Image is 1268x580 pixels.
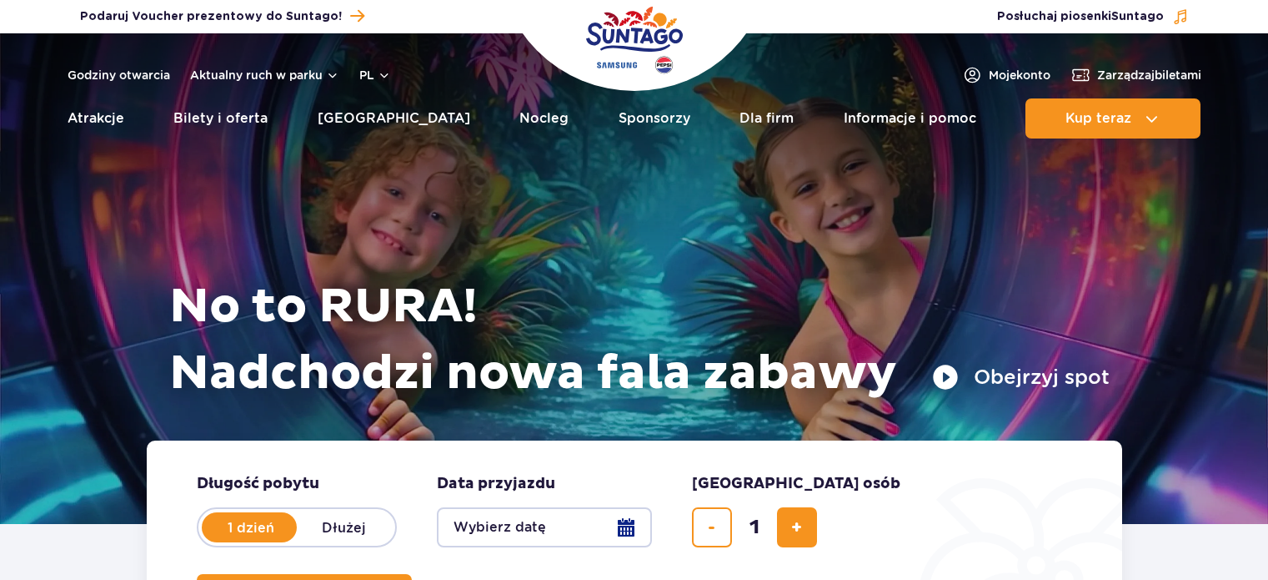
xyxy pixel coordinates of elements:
button: Wybierz datę [437,507,652,547]
span: Podaruj Voucher prezentowy do Suntago! [80,8,342,25]
button: Aktualny ruch w parku [190,68,339,82]
button: Kup teraz [1025,98,1200,139]
span: [GEOGRAPHIC_DATA] osób [692,474,900,494]
a: Mojekonto [962,65,1050,85]
span: Data przyjazdu [437,474,555,494]
a: Bilety i oferta [173,98,268,139]
span: Suntago [1111,11,1164,23]
span: Zarządzaj biletami [1097,67,1201,83]
a: Sponsorzy [619,98,690,139]
a: [GEOGRAPHIC_DATA] [318,98,470,139]
a: Informacje i pomoc [844,98,976,139]
a: Godziny otwarcia [68,67,170,83]
span: Moje konto [989,67,1050,83]
span: Kup teraz [1065,111,1131,126]
button: usuń bilet [692,507,732,547]
a: Zarządzajbiletami [1070,65,1201,85]
span: Długość pobytu [197,474,319,494]
label: 1 dzień [203,510,298,545]
button: pl [359,67,391,83]
button: Posłuchaj piosenkiSuntago [997,8,1189,25]
h1: No to RURA! Nadchodzi nowa fala zabawy [169,274,1110,407]
a: Podaruj Voucher prezentowy do Suntago! [80,5,364,28]
input: liczba biletów [734,507,774,547]
a: Atrakcje [68,98,124,139]
a: Nocleg [519,98,569,139]
label: Dłużej [297,510,392,545]
button: Obejrzyj spot [932,364,1110,391]
a: Dla firm [739,98,794,139]
span: Posłuchaj piosenki [997,8,1164,25]
button: dodaj bilet [777,507,817,547]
